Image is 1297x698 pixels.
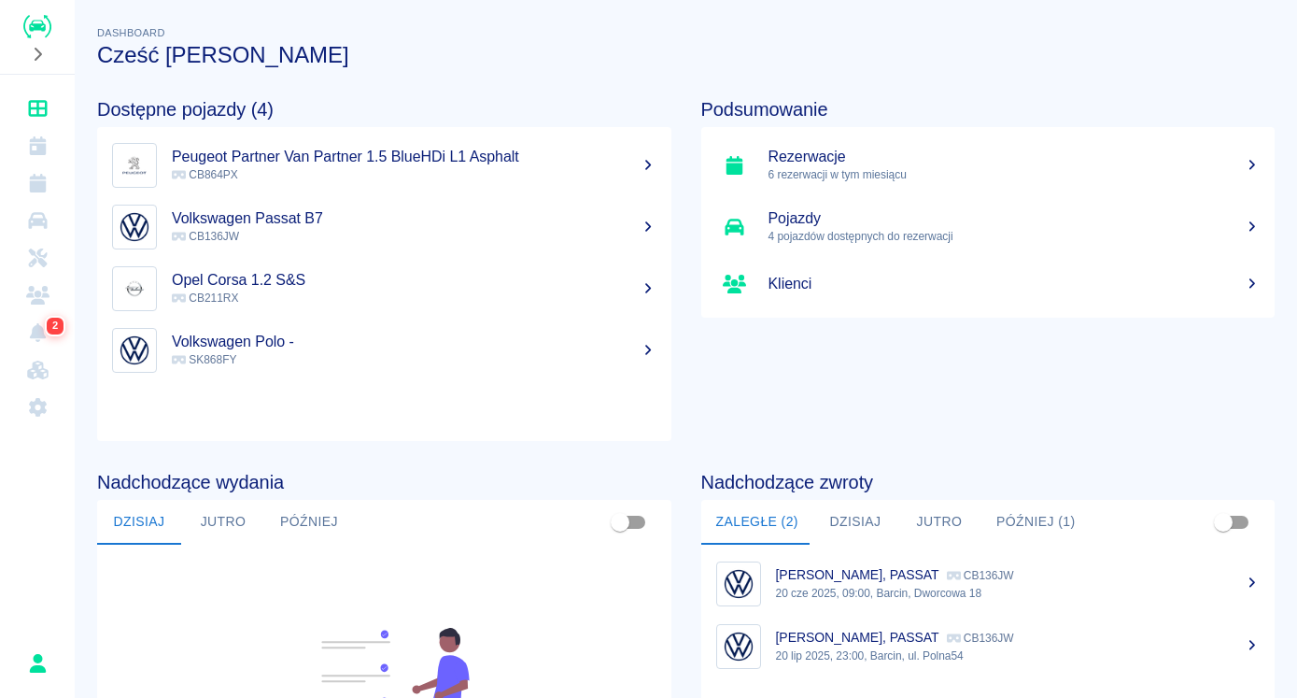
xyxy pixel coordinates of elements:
a: Ustawienia [7,389,67,426]
a: ImageOpel Corsa 1.2 S&S CB211RX [97,258,671,320]
p: [PERSON_NAME], PASSAT [776,630,939,645]
h5: Rezerwacje [768,148,1261,166]
a: Klienci [7,277,67,314]
a: Rezerwacje6 rezerwacji w tym miesiącu [701,135,1276,196]
h5: Pojazdy [768,209,1261,228]
button: Później [265,500,353,545]
button: Dzisiaj [813,500,897,545]
p: 20 cze 2025, 09:00, Barcin, Dworcowa 18 [776,585,1261,602]
p: [PERSON_NAME], PASSAT [776,567,939,582]
span: Pokaż przypisane tylko do mnie [1205,505,1241,540]
a: Powiadomienia [7,314,67,351]
h5: Volkswagen Passat B7 [172,209,656,228]
img: Renthelp [23,15,51,38]
button: Rozwiń nawigację [23,42,51,66]
span: CB864PX [172,168,238,181]
button: Dzisiaj [97,500,181,545]
h5: Peugeot Partner Van Partner 1.5 BlueHDi L1 Asphalt [172,148,656,166]
img: Image [117,209,152,245]
a: Serwisy [7,239,67,277]
h5: Volkswagen Polo - [172,333,656,351]
span: 2 [49,317,63,335]
img: Image [117,148,152,183]
h4: Dostępne pojazdy (4) [97,98,671,121]
h4: Podsumowanie [701,98,1276,121]
h5: Opel Corsa 1.2 S&S [172,271,656,290]
span: Pokaż przypisane tylko do mnie [602,505,638,540]
a: ImageVolkswagen Polo - SK868FY [97,320,671,381]
p: 20 lip 2025, 23:00, Barcin, ul. Polna54 [776,648,1261,664]
p: CB136JW [947,632,1014,645]
a: Kalendarz [7,127,67,164]
p: 4 pojazdów dostępnych do rezerwacji [768,228,1261,245]
button: Krzysztof Przybyła [18,644,57,683]
a: Dashboard [7,90,67,127]
button: Jutro [897,500,981,545]
a: ImageVolkswagen Passat B7 CB136JW [97,196,671,258]
a: Klienci [701,258,1276,310]
p: CB136JW [947,569,1014,582]
p: 6 rezerwacji w tym miesiącu [768,166,1261,183]
a: ImagePeugeot Partner Van Partner 1.5 BlueHDi L1 Asphalt CB864PX [97,135,671,196]
h5: Klienci [768,275,1261,293]
h3: Cześć [PERSON_NAME] [97,42,1275,68]
button: Później (1) [981,500,1091,545]
a: Image[PERSON_NAME], PASSAT CB136JW20 lip 2025, 23:00, Barcin, ul. Polna54 [701,615,1276,677]
h4: Nadchodzące wydania [97,471,671,493]
span: SK868FY [172,353,236,366]
img: Image [721,566,756,602]
a: Flota [7,202,67,239]
a: Pojazdy4 pojazdów dostępnych do rezerwacji [701,196,1276,258]
img: Image [721,629,756,664]
img: Image [117,333,152,368]
img: Image [117,271,152,306]
span: CB136JW [172,230,239,243]
button: Jutro [181,500,265,545]
h4: Nadchodzące zwroty [701,471,1276,493]
button: Zaległe (2) [701,500,813,545]
a: Rezerwacje [7,164,67,202]
a: Image[PERSON_NAME], PASSAT CB136JW20 cze 2025, 09:00, Barcin, Dworcowa 18 [701,552,1276,615]
a: Widget WWW [7,351,67,389]
span: CB211RX [172,292,238,305]
span: Dashboard [97,27,165,38]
